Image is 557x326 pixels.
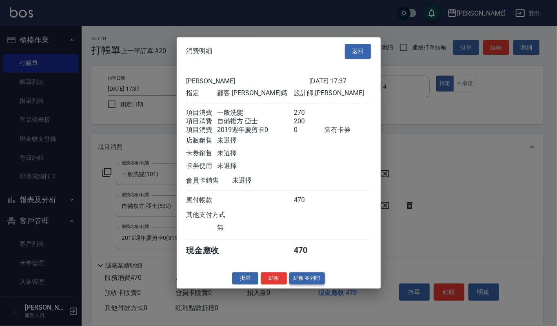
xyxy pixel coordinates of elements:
div: 0 [294,126,324,134]
div: 現金應收 [186,245,233,256]
div: 店販銷售 [186,136,217,145]
div: 270 [294,109,324,117]
button: 結帳 [261,272,287,285]
div: 項目消費 [186,126,217,134]
button: 返回 [345,44,371,59]
div: 項目消費 [186,117,217,126]
div: 未選擇 [217,149,294,158]
div: 會員卡銷售 [186,176,233,185]
div: 其他支付方式 [186,211,248,219]
div: 自備複方.亞士 [217,117,294,126]
div: 470 [294,196,324,205]
div: 未選擇 [217,162,294,170]
div: 未選擇 [217,136,294,145]
span: 消費明細 [186,47,213,56]
button: 掛單 [232,272,258,285]
div: 2019週年慶剪卡0 [217,126,294,134]
div: 顧客: [PERSON_NAME]媽 [217,89,294,98]
div: 未選擇 [233,176,309,185]
div: 舊有卡券 [324,126,371,134]
button: 結帳並列印 [289,272,325,285]
div: 一般洗髮 [217,109,294,117]
div: 項目消費 [186,109,217,117]
div: [PERSON_NAME] [186,77,309,85]
div: 200 [294,117,324,126]
div: 卡券銷售 [186,149,217,158]
div: 設計師: [PERSON_NAME] [294,89,371,98]
div: 應付帳款 [186,196,217,205]
div: 470 [294,245,324,256]
div: 指定 [186,89,217,98]
div: [DATE] 17:37 [309,77,371,85]
div: 卡券使用 [186,162,217,170]
div: 無 [217,223,294,232]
